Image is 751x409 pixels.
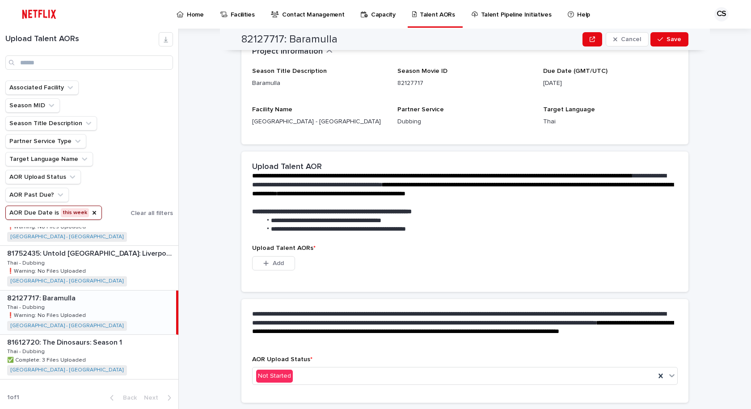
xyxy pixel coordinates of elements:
[543,68,608,74] span: Due Date (GMT/UTC)
[7,337,124,347] p: 81612720: The Dinosaurs: Season 1
[131,210,173,216] span: Clear all filters
[252,356,312,363] span: AOR Upload Status
[7,303,46,311] p: Thai - Dubbing
[543,106,595,113] span: Target Language
[140,394,178,402] button: Next
[11,323,123,329] a: [GEOGRAPHIC_DATA] - [GEOGRAPHIC_DATA]
[397,79,532,88] p: 82127717
[650,32,688,46] button: Save
[127,207,173,220] button: Clear all filters
[7,355,88,363] p: ✅ Complete: 3 Files Uploaded
[714,7,729,21] div: CS
[621,36,641,42] span: Cancel
[5,188,69,202] button: AOR Past Due?
[7,292,77,303] p: 82127717: Baramulla
[5,98,60,113] button: Season MID
[256,370,293,383] div: Not Started
[5,34,159,44] h1: Upload Talent AORs
[252,79,387,88] p: Baramulla
[118,395,137,401] span: Back
[7,248,177,258] p: 81752435: Untold UK: Liverpool's Miracle of Istanbul
[5,80,79,95] button: Associated Facility
[252,162,322,172] h2: Upload Talent AOR
[5,170,81,184] button: AOR Upload Status
[7,311,88,319] p: ❗️Warning: No Files Uploaded
[7,347,46,355] p: Thai - Dubbing
[252,256,295,270] button: Add
[241,33,338,46] h2: 82127717: Baramulla
[397,106,444,113] span: Partner Service
[11,367,123,373] a: [GEOGRAPHIC_DATA] - [GEOGRAPHIC_DATA]
[543,117,678,126] p: Thai
[11,278,123,284] a: [GEOGRAPHIC_DATA] - [GEOGRAPHIC_DATA]
[7,266,88,274] p: ❗️Warning: No Files Uploaded
[397,117,532,126] p: Dubbing
[5,152,93,166] button: Target Language Name
[252,47,323,57] h2: Project Information
[252,117,387,126] p: [GEOGRAPHIC_DATA] - [GEOGRAPHIC_DATA]
[606,32,649,46] button: Cancel
[543,79,678,88] p: [DATE]
[18,5,60,23] img: ifQbXi3ZQGMSEF7WDB7W
[667,36,681,42] span: Save
[5,116,97,131] button: Season Title Description
[144,395,164,401] span: Next
[5,134,86,148] button: Partner Service Type
[252,68,327,74] span: Season Title Description
[273,260,284,266] span: Add
[397,68,447,74] span: Season Movie ID
[252,47,333,57] button: Project Information
[252,106,292,113] span: Facility Name
[7,258,46,266] p: Thai - Dubbing
[5,206,102,220] button: AOR Due Date
[5,55,173,70] input: Search
[252,245,316,251] span: Upload Talent AORs
[11,234,123,240] a: [GEOGRAPHIC_DATA] - [GEOGRAPHIC_DATA]
[103,394,140,402] button: Back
